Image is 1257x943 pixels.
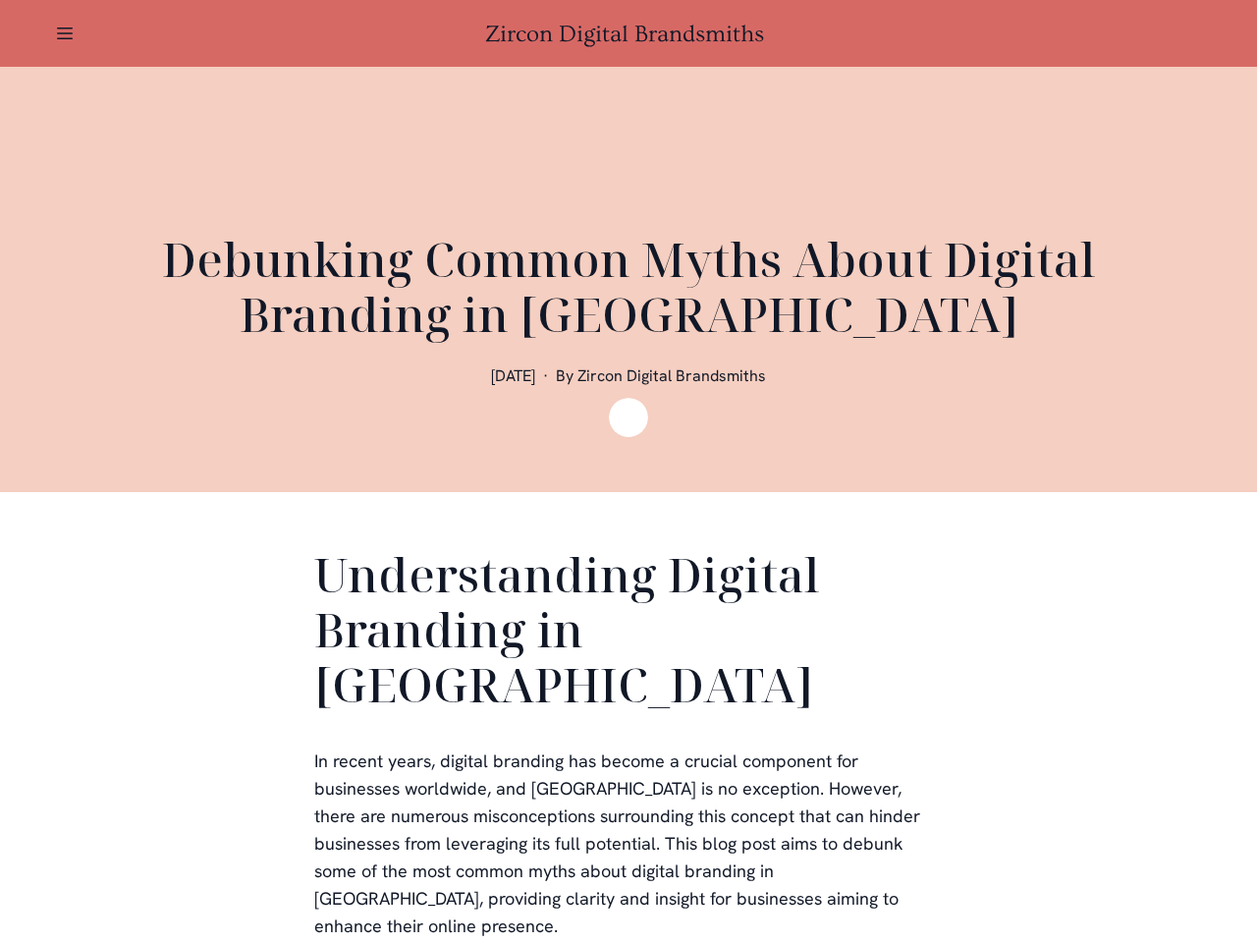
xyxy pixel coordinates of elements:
[543,365,548,386] span: ·
[491,365,535,386] span: [DATE]
[485,21,772,47] a: Zircon Digital Brandsmiths
[157,232,1100,342] h1: Debunking Common Myths About Digital Branding in [GEOGRAPHIC_DATA]
[556,365,766,386] span: By Zircon Digital Brandsmiths
[314,748,943,940] p: In recent years, digital branding has become a crucial component for businesses worldwide, and [G...
[609,398,648,437] img: Zircon Digital Brandsmiths
[314,547,943,720] h2: Understanding Digital Branding in [GEOGRAPHIC_DATA]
